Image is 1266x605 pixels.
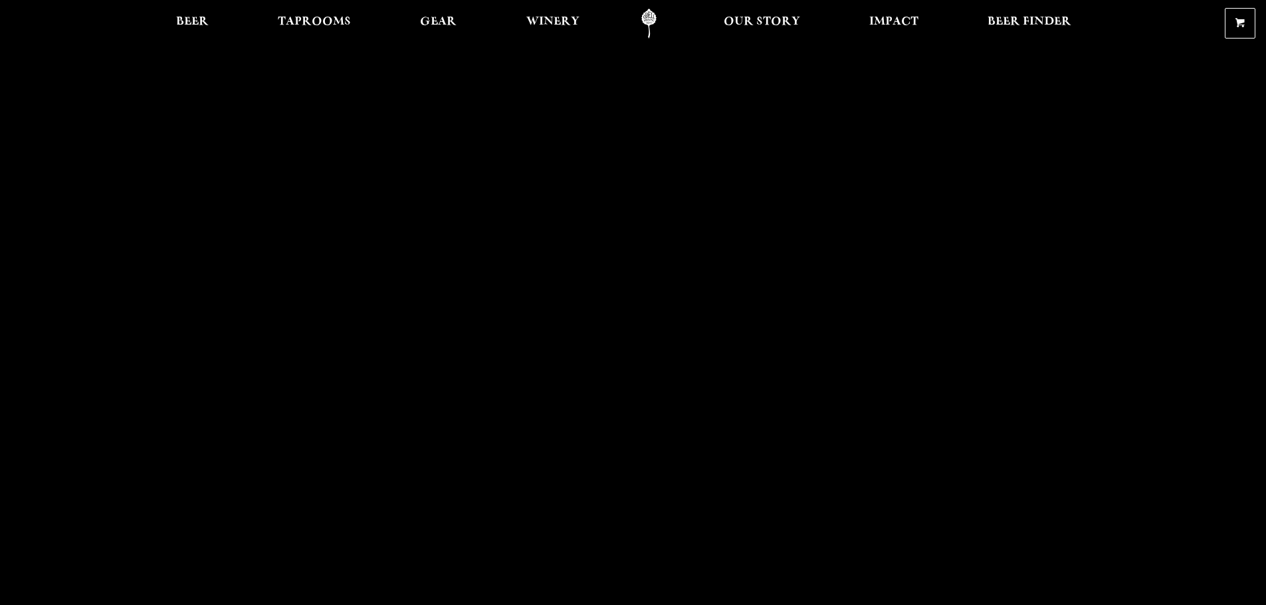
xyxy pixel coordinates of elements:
span: Gear [420,17,457,27]
a: Taprooms [269,9,360,39]
span: Our Story [724,17,800,27]
a: Beer Finder [979,9,1080,39]
span: Beer Finder [988,17,1071,27]
a: Beer [167,9,217,39]
a: Winery [518,9,588,39]
a: Gear [411,9,465,39]
span: Taprooms [278,17,351,27]
a: Our Story [715,9,809,39]
span: Impact [869,17,918,27]
span: Winery [526,17,580,27]
span: Beer [176,17,209,27]
a: Odell Home [624,9,674,39]
a: Impact [861,9,927,39]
